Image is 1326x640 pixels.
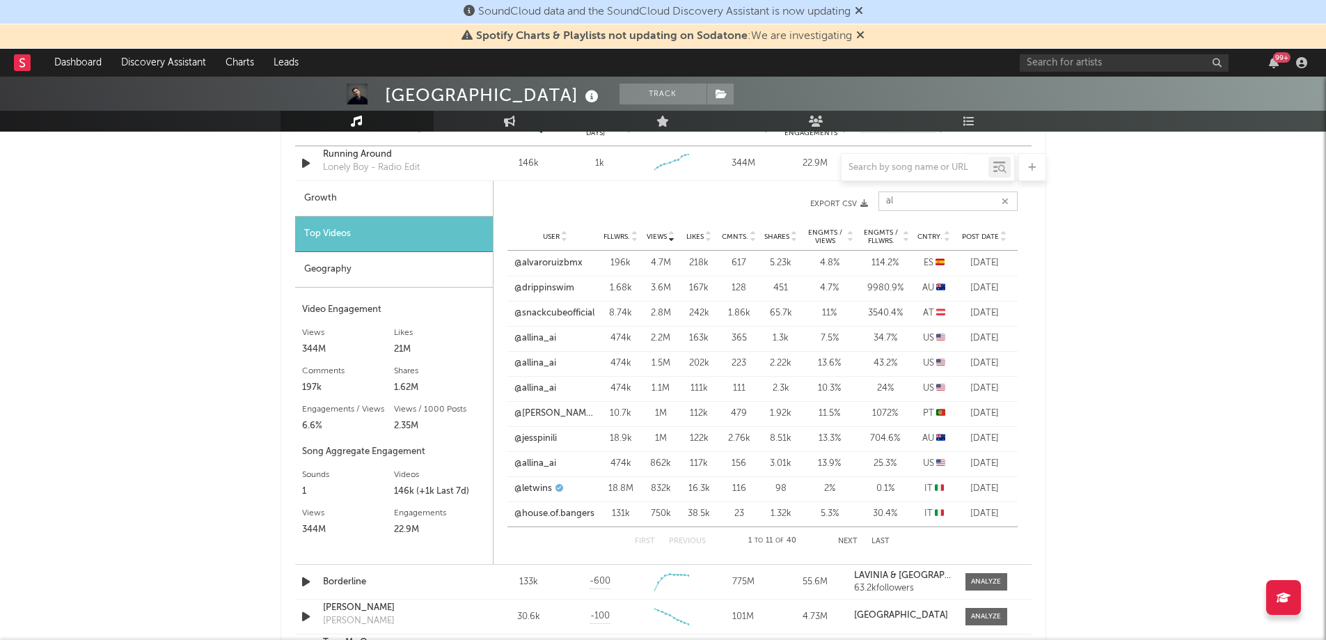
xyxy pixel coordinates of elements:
div: 114.2 % [861,256,910,270]
div: 8.74k [603,306,638,320]
a: @snackcubeofficial [514,306,594,320]
div: 451 [764,281,798,295]
div: 6.6% [302,418,394,435]
div: 218k [684,256,715,270]
div: 10.3 % [805,382,854,396]
a: [PERSON_NAME] [323,601,468,615]
a: @allina_ai [514,331,556,345]
div: [DATE] [958,482,1011,496]
span: Dismiss [856,31,865,42]
div: 2 % [805,482,854,496]
span: Dismiss [855,6,863,17]
div: ES [917,256,952,270]
span: Post Date [962,233,999,241]
div: 2.2M [645,331,677,345]
div: [PERSON_NAME] [323,614,395,628]
input: Search by song name or URL [842,162,988,173]
div: 101M [711,610,775,624]
div: [DATE] [958,432,1011,446]
input: Search... [878,192,1018,211]
div: 11 % [805,306,854,320]
div: 196k [603,256,638,270]
div: US [917,457,952,471]
span: User [543,233,560,241]
span: Cmnts. [722,233,748,241]
div: [DATE] [958,331,1011,345]
div: 750k [645,507,677,521]
div: 38.5k [684,507,715,521]
div: 65.7k [764,306,798,320]
div: Song Aggregate Engagement [302,444,486,460]
div: 117k [684,457,715,471]
div: 242k [684,306,715,320]
div: 167k [684,281,715,295]
button: Track [619,84,707,104]
div: 22.9M [394,522,486,538]
div: 10.7k [603,407,638,421]
span: 🇺🇸 [936,459,945,468]
button: First [635,538,655,545]
div: US [917,357,952,370]
a: @alvaroruizbmx [514,256,583,270]
div: 862k [645,457,677,471]
span: 🇺🇸 [936,334,945,343]
div: 63.2k followers [854,584,951,593]
div: Videos [394,467,486,483]
button: Previous [669,538,706,545]
div: [DATE] [958,407,1011,421]
a: Dashboard [45,49,111,77]
div: 1M [645,432,677,446]
div: 111k [684,382,715,396]
strong: LAVINIA & [GEOGRAPHIC_DATA] [854,571,993,580]
span: Engmts / Fllwrs. [861,228,901,245]
div: 5.3 % [805,507,854,521]
div: US [917,382,952,396]
div: Top Videos [295,217,493,252]
div: 16.3k [684,482,715,496]
div: 8.51k [764,432,798,446]
div: 365 [722,331,757,345]
div: 474k [603,457,638,471]
div: 1.68k [603,281,638,295]
div: PT [917,407,952,421]
span: Spotify Charts & Playlists not updating on Sodatone [476,31,748,42]
strong: [GEOGRAPHIC_DATA] [854,611,948,620]
div: 1.32k [764,507,798,521]
a: Running Around [323,148,468,162]
div: AU [917,281,952,295]
div: Views [302,505,394,522]
div: [DATE] [958,306,1011,320]
div: 131k [603,507,638,521]
div: 3540.4 % [861,306,910,320]
div: 474k [603,331,638,345]
div: Views [302,325,394,341]
div: [GEOGRAPHIC_DATA] [385,84,602,107]
div: 2.3k [764,382,798,396]
div: 24 % [861,382,910,396]
div: 344M [302,341,394,358]
span: 🇵🇹 [936,409,945,418]
div: US [917,331,952,345]
div: 99 + [1273,52,1291,63]
div: 474k [603,357,638,370]
div: Growth [295,181,493,217]
span: 🇺🇸 [936,359,945,368]
div: 1.92k [764,407,798,421]
div: 1.86k [722,306,757,320]
button: Last [871,538,890,545]
span: 🇺🇸 [936,384,945,393]
div: 156 [722,457,757,471]
div: 18.9k [603,432,638,446]
div: 7.5 % [805,331,854,345]
div: 0.1 % [861,482,910,496]
div: Comments [302,363,394,380]
div: 4.73M [782,610,847,624]
div: [DATE] [958,357,1011,370]
div: 479 [722,407,757,421]
div: 474k [603,382,638,396]
div: Likes [394,325,486,341]
div: 5.23k [764,256,798,270]
a: LAVINIA & [GEOGRAPHIC_DATA] [854,571,951,581]
a: @house.of.bangers [514,507,594,521]
div: IT [917,482,952,496]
